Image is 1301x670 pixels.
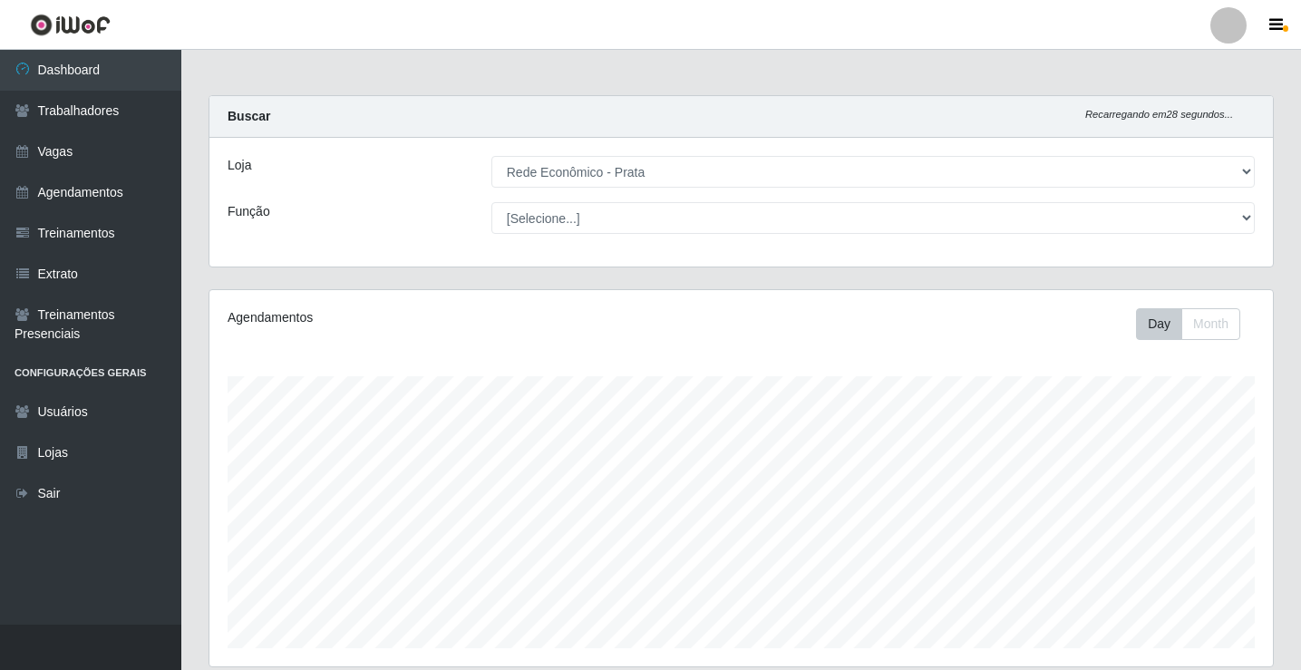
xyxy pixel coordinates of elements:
[1085,109,1233,120] i: Recarregando em 28 segundos...
[228,109,270,123] strong: Buscar
[1181,308,1240,340] button: Month
[1136,308,1255,340] div: Toolbar with button groups
[1136,308,1182,340] button: Day
[1136,308,1240,340] div: First group
[228,156,251,175] label: Loja
[30,14,111,36] img: CoreUI Logo
[228,202,270,221] label: Função
[228,308,640,327] div: Agendamentos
